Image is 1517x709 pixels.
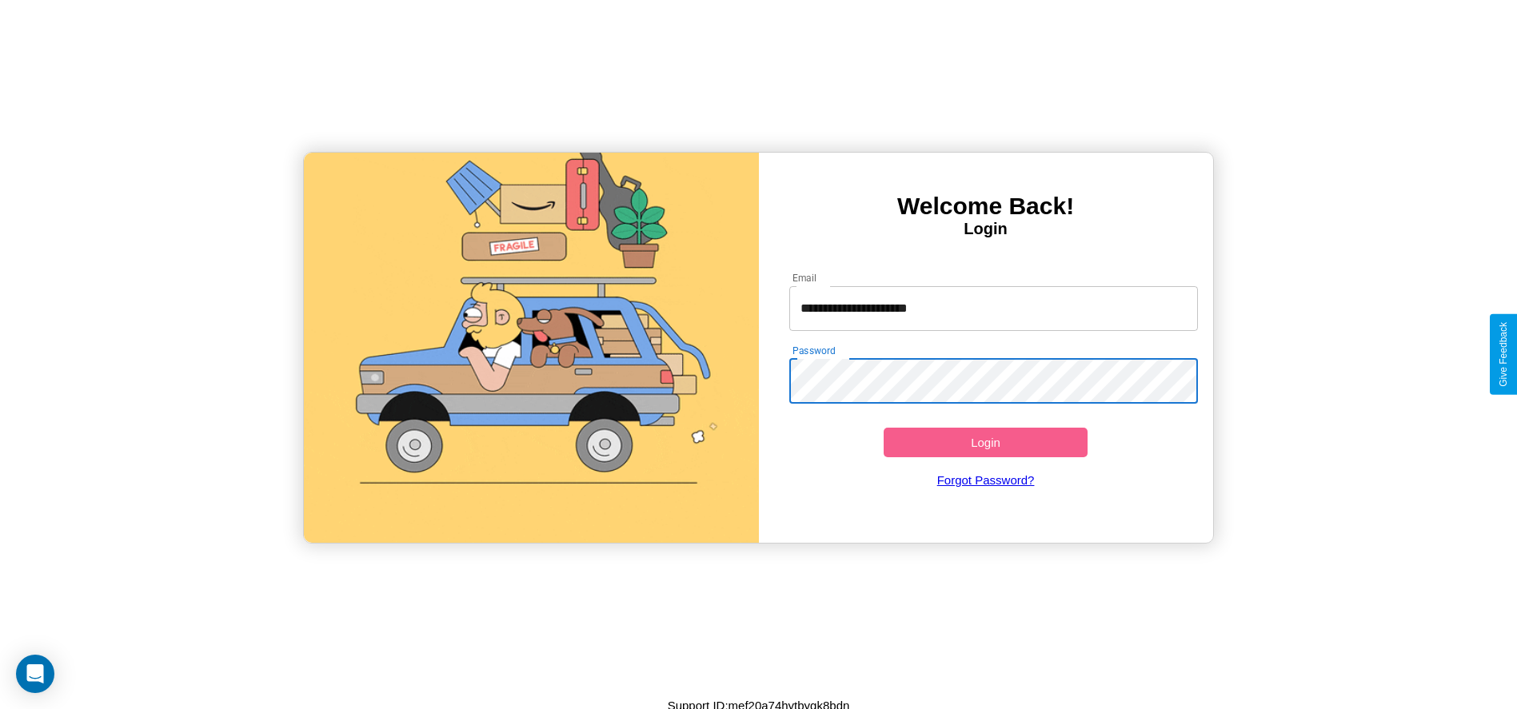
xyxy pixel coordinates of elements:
img: gif [304,153,758,543]
label: Password [792,344,835,357]
div: Give Feedback [1498,322,1509,387]
button: Login [884,428,1088,457]
label: Email [792,271,817,285]
div: Open Intercom Messenger [16,655,54,693]
h4: Login [759,220,1213,238]
h3: Welcome Back! [759,193,1213,220]
a: Forgot Password? [781,457,1190,503]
